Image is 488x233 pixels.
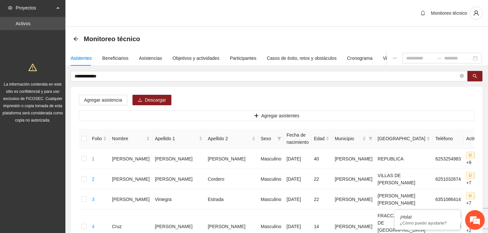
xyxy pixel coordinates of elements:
th: Apellido 2 [205,129,258,149]
td: 40 [311,149,332,169]
td: +9 [463,149,487,169]
td: +7 [463,169,487,189]
td: [DATE] [284,189,311,209]
div: Back [73,36,78,42]
td: [PERSON_NAME] [109,149,152,169]
td: +7 [463,189,487,209]
td: REPUBLICA [375,149,433,169]
th: Fecha de nacimiento [284,129,311,149]
span: P [474,152,482,159]
td: Masculino [258,149,284,169]
span: U [466,152,474,159]
span: Proyectos [16,1,54,14]
span: user [470,10,482,16]
span: P [474,172,482,179]
td: 6253254983 [433,149,463,169]
span: [GEOGRAPHIC_DATA] [378,135,426,142]
span: search [473,74,477,79]
span: warning [28,63,37,72]
span: bell [418,10,428,16]
td: [PERSON_NAME] [152,169,205,189]
th: Apellido 1 [152,129,205,149]
span: filter [369,137,373,141]
td: [PERSON_NAME] [332,169,375,189]
button: Agregar asistencia [79,95,127,105]
span: Descargar [145,96,166,104]
span: plus [254,113,259,119]
td: [PERSON_NAME] [332,149,375,169]
div: Cronograma [347,55,373,62]
div: Objetivos y actividades [173,55,219,62]
td: 22 [311,189,332,209]
td: 6251032674 [433,169,463,189]
td: 6351086414 [433,189,463,209]
button: plusAgregar asistentes [79,110,475,121]
div: Beneficiarios [102,55,129,62]
div: Asistencias [139,55,162,62]
a: 2 [92,176,95,182]
button: bell [418,8,428,18]
span: Edad [314,135,325,142]
td: 22 [311,169,332,189]
span: arrow-left [73,36,78,42]
a: Activos [16,21,30,26]
td: [PERSON_NAME] [109,189,152,209]
span: Apellido 2 [208,135,251,142]
span: Monitoreo técnico [84,34,140,44]
div: Participantes [230,55,256,62]
span: filter [276,134,283,143]
div: Casos de éxito, retos y obstáculos [267,55,337,62]
span: Nombre [112,135,145,142]
div: ¡Hola! [400,214,455,220]
button: search [467,71,482,81]
span: ellipsis [392,56,397,60]
span: Municipio [335,135,361,142]
td: [DATE] [284,169,311,189]
th: Folio [89,129,109,149]
td: [PERSON_NAME] [205,149,258,169]
th: Colonia [375,129,433,149]
span: Monitoreo técnico [431,10,467,16]
p: ¿Cómo puedo ayudarte? [400,221,455,225]
span: download [138,98,142,103]
span: swap-right [436,56,442,61]
span: U [466,192,474,199]
span: to [436,56,442,61]
th: Edad [311,129,332,149]
span: Apellido 1 [155,135,198,142]
td: [PERSON_NAME] [PERSON_NAME] [375,189,433,209]
th: Teléfono [433,129,463,149]
div: Visita de campo y entregables [383,55,444,62]
td: [DATE] [284,149,311,169]
a: 4 [92,224,95,229]
span: filter [277,137,281,141]
span: La información contenida en este sitio es confidencial y para uso exclusivo de FICOSEC. Cualquier... [3,82,63,123]
td: Masculino [258,169,284,189]
span: P [474,192,482,199]
span: Agregar asistentes [261,112,300,119]
span: filter [367,134,374,143]
a: 1 [92,156,95,161]
button: downloadDescargar [132,95,171,105]
td: VILLAS DE [PERSON_NAME] [375,169,433,189]
th: Municipio [332,129,375,149]
span: eye [8,6,12,10]
th: Actividad [463,129,487,149]
span: Sexo [261,135,275,142]
td: Masculino [258,189,284,209]
td: [PERSON_NAME] [152,149,205,169]
td: Cordero [205,169,258,189]
span: close-circle [460,74,464,78]
button: ellipsis [387,51,402,66]
td: [PERSON_NAME] [332,189,375,209]
span: Folio [92,135,102,142]
span: U [466,172,474,179]
th: Nombre [109,129,152,149]
td: Estrada [205,189,258,209]
td: [PERSON_NAME] [109,169,152,189]
button: user [470,7,483,20]
td: Viniegra [152,189,205,209]
span: close-circle [460,73,464,79]
a: 3 [92,197,95,202]
div: Asistentes [71,55,92,62]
